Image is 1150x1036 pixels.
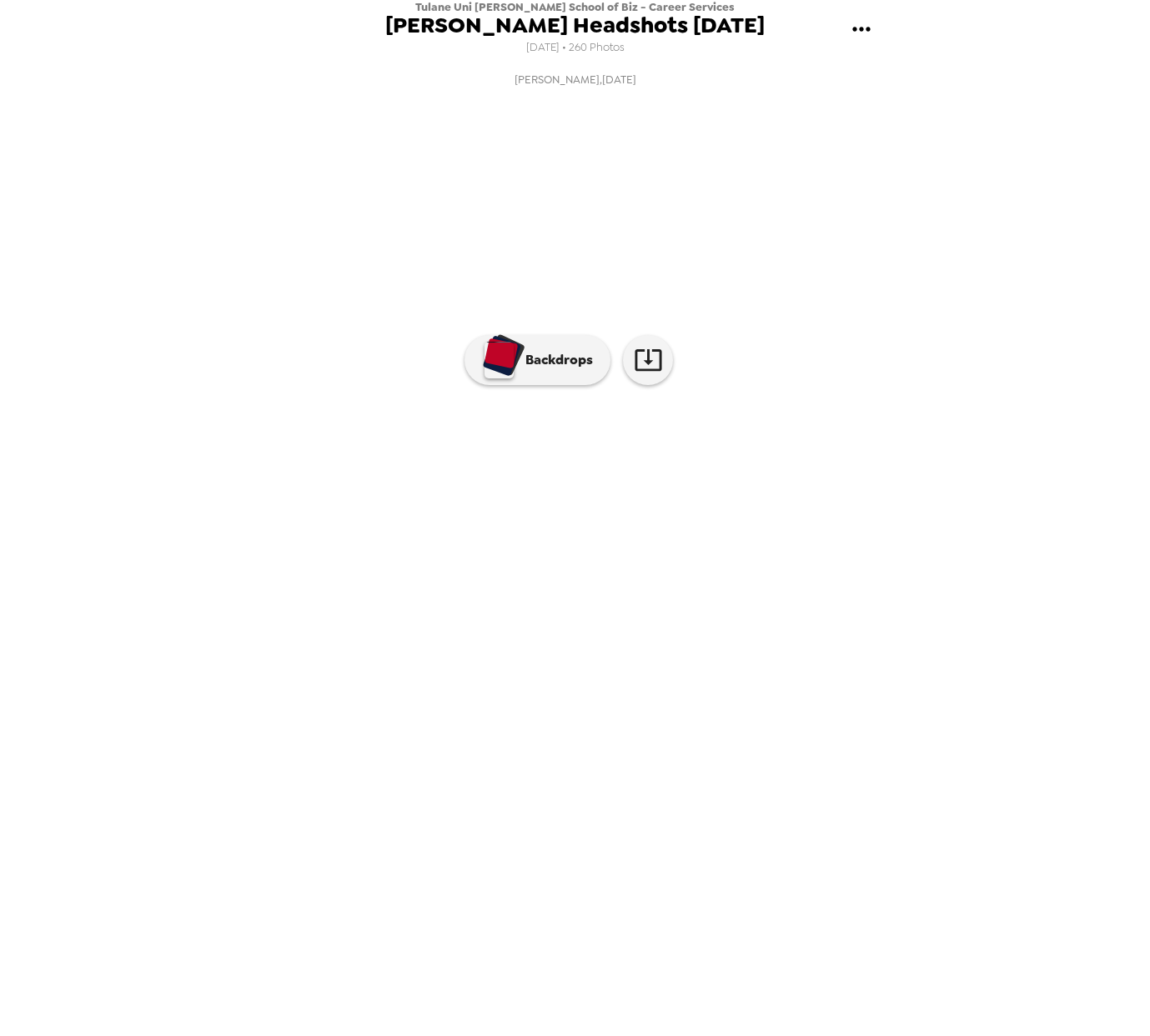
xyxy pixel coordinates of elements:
[409,89,742,113] img: gallery
[242,65,909,118] button: [PERSON_NAME],[DATE]
[526,37,625,59] span: [DATE] • 260 Photos
[465,335,610,385] button: Backdrops
[835,3,889,57] button: gallery menu
[782,440,909,527] img: gallery
[512,440,639,527] img: gallery
[385,14,765,37] span: [PERSON_NAME] Headshots [DATE]
[515,70,636,89] span: [PERSON_NAME] , [DATE]
[647,440,774,527] img: gallery
[517,350,593,370] p: Backdrops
